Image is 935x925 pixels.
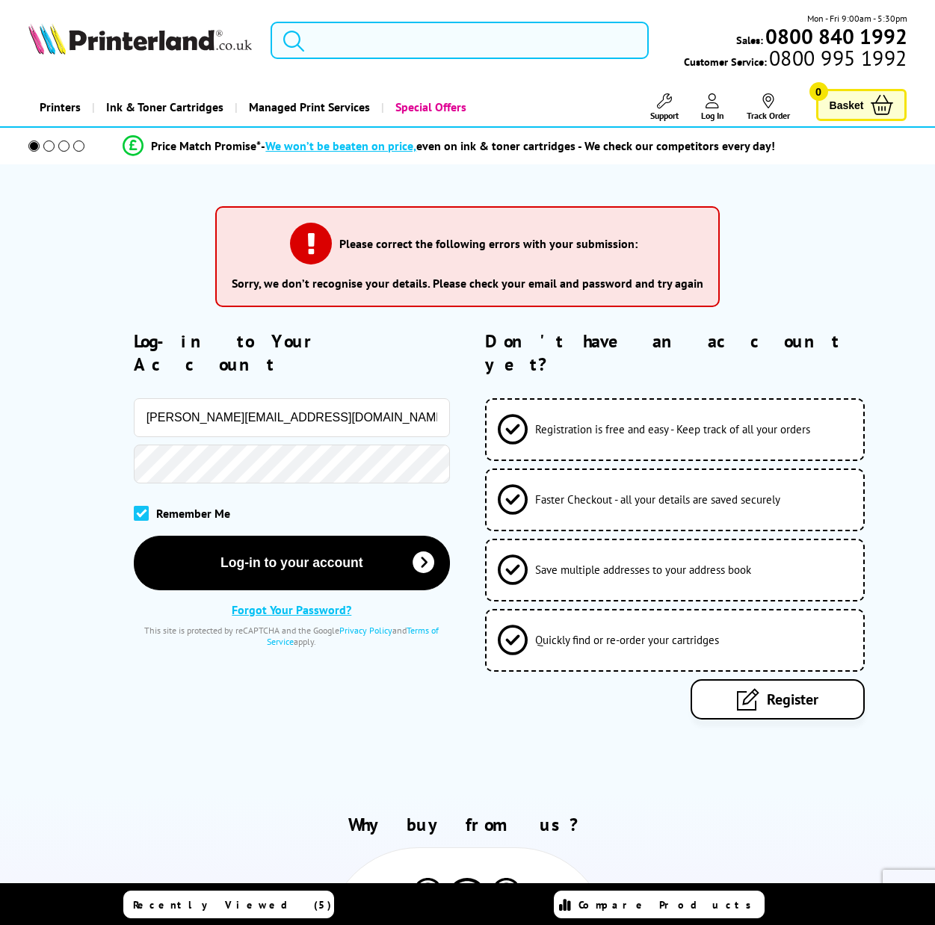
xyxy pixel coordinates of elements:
h3: Please correct the following errors with your submission: [339,236,638,251]
span: Quickly find or re-order your cartridges [535,633,719,647]
span: 0800 995 1992 [767,51,907,65]
span: Registration is free and easy - Keep track of all your orders [535,422,810,436]
a: Basket 0 [816,89,907,121]
span: Compare Products [578,898,759,912]
input: Email [134,398,450,437]
span: Customer Service: [684,51,907,69]
span: Mon - Fri 9:00am - 5:30pm [807,11,907,25]
span: Save multiple addresses to your address book [535,563,751,577]
div: This site is protected by reCAPTCHA and the Google and apply. [134,625,450,647]
a: Log In [701,93,724,121]
a: Terms of Service [267,625,439,647]
li: modal_Promise [7,133,891,159]
a: Privacy Policy [339,625,392,636]
span: We won’t be beaten on price, [265,138,416,153]
span: Recently Viewed (5) [133,898,332,912]
h2: Don't have an account yet? [485,330,907,376]
a: Register [691,679,865,720]
h2: Log-in to Your Account [134,330,450,376]
span: 0 [809,82,828,101]
a: Managed Print Services [235,88,381,126]
a: Ink & Toner Cartridges [92,88,235,126]
span: Price Match Promise* [151,138,261,153]
img: Printer Experts [411,878,445,916]
a: Printers [28,88,92,126]
img: Printerland Logo [28,23,253,55]
a: Compare Products [554,891,765,918]
a: Printerland Logo [28,23,253,58]
a: 0800 840 1992 [763,29,907,43]
a: Support [650,93,679,121]
span: Faster Checkout - all your details are saved securely [535,492,780,507]
span: Remember Me [156,506,230,521]
li: Sorry, we don’t recognise your details. Please check your email and password and try again [232,276,703,291]
div: - even on ink & toner cartridges - We check our competitors every day! [261,138,775,153]
button: Log-in to your account [134,536,450,590]
span: Support [650,110,679,121]
a: Recently Viewed (5) [123,891,334,918]
a: Forgot Your Password? [232,602,351,617]
img: Printer Experts [490,878,523,916]
span: Register [767,690,818,709]
span: Ink & Toner Cartridges [106,88,223,126]
b: 0800 840 1992 [765,22,907,50]
span: Log In [701,110,724,121]
span: Basket [830,95,864,115]
a: Track Order [747,93,790,121]
a: Special Offers [381,88,478,126]
span: Sales: [736,33,763,47]
h2: Why buy from us? [28,813,907,836]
